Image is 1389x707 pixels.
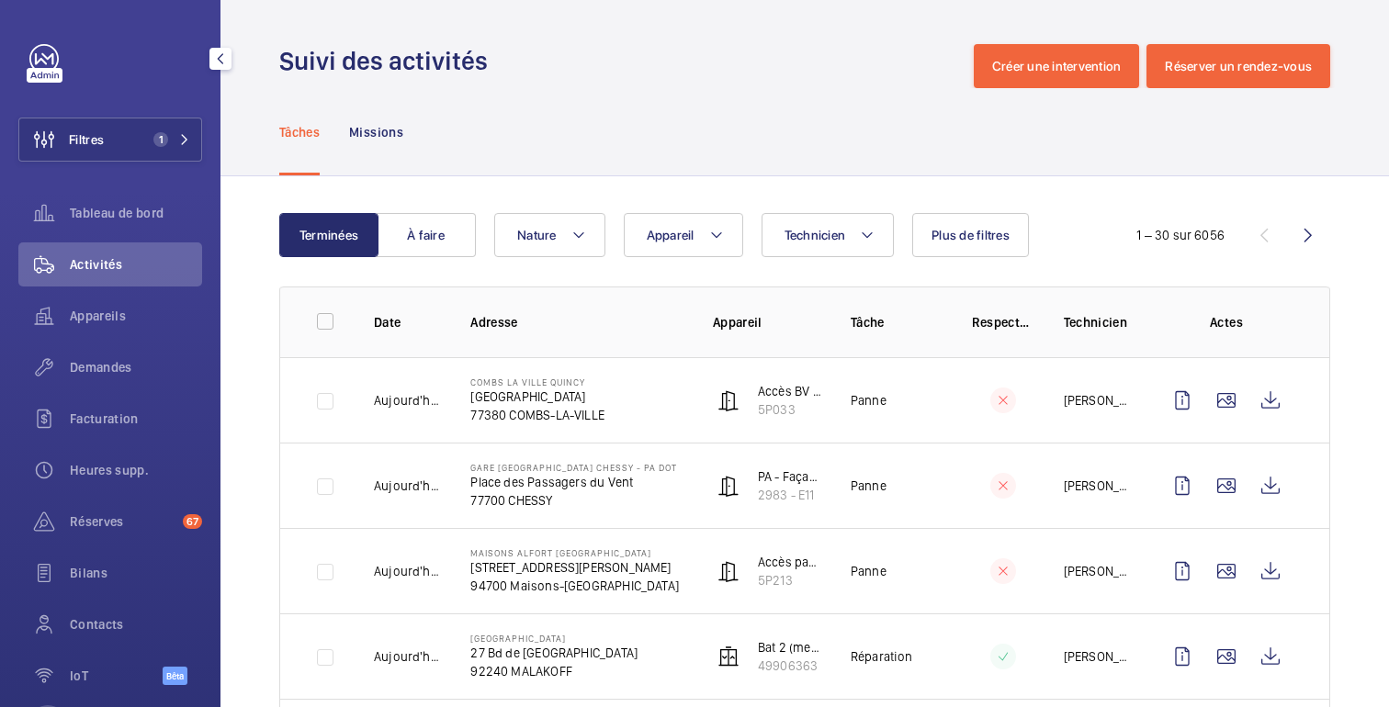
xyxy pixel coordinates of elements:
[70,360,132,375] font: Demandes
[470,560,671,575] font: [STREET_ADDRESS][PERSON_NAME]
[494,213,605,257] button: Nature
[70,206,164,220] font: Tableau de bord
[470,462,677,473] font: Gare [GEOGRAPHIC_DATA] Chessy - PA DOT
[1064,564,1156,578] font: [PERSON_NAME]
[407,228,445,242] font: À faire
[758,555,910,569] font: Accès parvis porte gauche
[758,469,980,484] font: PA - Façade EST - 008547K-P-2-94-0-11
[713,315,762,330] font: Appareil
[762,213,895,257] button: Technicien
[374,393,442,408] font: Aujourd'hui
[851,564,886,578] font: Panne
[470,408,604,422] font: 77380 COMBS-LA-VILLE
[785,228,846,242] font: Technicien
[470,315,517,330] font: Adresse
[349,125,403,140] font: Missions
[374,315,401,330] font: Date
[758,658,818,673] font: 49906363
[470,547,651,558] font: MAISONS ALFORT [GEOGRAPHIC_DATA]
[758,402,796,417] font: 5P033
[279,45,488,76] font: Suivi des activités
[1165,59,1312,73] font: Réserver un rendez-vous
[1136,228,1225,242] font: 1 – 30 sur 6056
[758,640,943,655] font: Bat 2 (messe) Ascenseur cuisine
[470,633,566,644] font: [GEOGRAPHIC_DATA]
[70,411,139,426] font: Facturation
[159,133,164,146] font: 1
[932,228,1010,242] font: Plus de filtres
[70,309,126,323] font: Appareils
[717,389,740,411] img: automatic_door.svg
[299,228,358,242] font: Terminées
[186,515,198,528] font: 67
[18,118,202,162] button: Filtres1
[70,257,122,272] font: Activités
[517,228,557,242] font: Nature
[912,213,1029,257] button: Plus de filtres
[70,566,107,580] font: Bilans
[69,132,104,147] font: Filtres
[374,478,442,493] font: Aujourd'hui
[166,670,184,681] font: Bêta
[1210,315,1243,330] font: Actes
[717,645,740,668] img: elevator.svg
[1146,44,1330,88] button: Réserver un rendez-vous
[470,645,638,660] font: 27 Bd de [GEOGRAPHIC_DATA]
[851,478,886,493] font: Panne
[1064,393,1156,408] font: [PERSON_NAME]
[717,560,740,582] img: automatic_door.svg
[1064,649,1156,664] font: [PERSON_NAME]
[1064,315,1128,330] font: Technicien
[851,649,913,664] font: Réparation
[1064,478,1156,493] font: [PERSON_NAME]
[470,664,572,679] font: 92240 MALAKOFF
[470,578,679,593] font: 94700 Maisons-[GEOGRAPHIC_DATA]
[470,493,552,508] font: 77700 CHESSY
[974,44,1140,88] button: Créer une intervention
[470,475,633,489] font: Place des Passagers du Vent
[647,228,694,242] font: Appareil
[374,564,442,578] font: Aujourd'hui
[851,315,885,330] font: Tâche
[758,573,793,588] font: 5P213
[624,213,743,257] button: Appareil
[70,668,88,683] font: IoT
[70,617,124,632] font: Contacts
[758,488,815,502] font: 2983 - E11
[377,213,476,257] button: À faire
[992,59,1122,73] font: Créer une intervention
[279,125,320,140] font: Tâches
[470,376,585,387] font: COMBS LA VILLE QUINCY
[758,384,914,398] font: Accès BV via parvis<>quais
[70,514,124,529] font: Réserves
[717,475,740,497] img: automatic_door.svg
[470,389,585,404] font: [GEOGRAPHIC_DATA]
[279,213,378,257] button: Terminées
[851,393,886,408] font: Panne
[374,649,442,664] font: Aujourd'hui
[972,315,1078,330] font: Respecter le délai
[70,463,149,477] font: Heures supp.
